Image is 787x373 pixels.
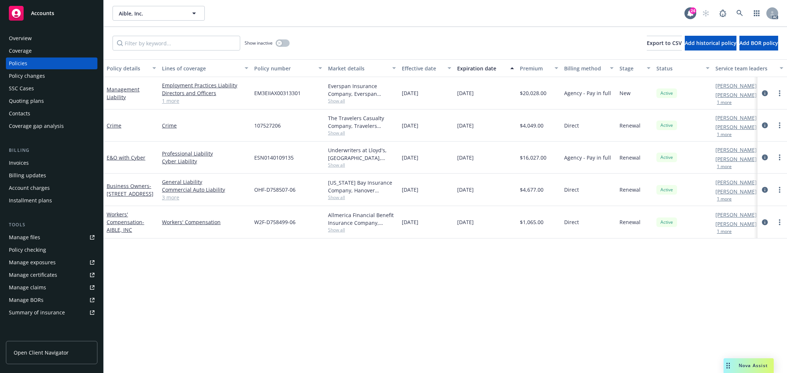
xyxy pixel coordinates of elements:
[9,108,30,119] div: Contacts
[715,82,757,90] a: [PERSON_NAME]
[619,154,641,161] span: Renewal
[520,89,546,97] span: $20,028.00
[6,294,97,306] a: Manage BORs
[159,59,251,77] button: Lines of coverage
[659,90,674,97] span: Active
[715,114,757,122] a: [PERSON_NAME]
[9,70,45,82] div: Policy changes
[6,157,97,169] a: Invoices
[6,70,97,82] a: Policy changes
[457,186,474,194] span: [DATE]
[617,59,653,77] button: Stage
[254,122,281,129] span: 107527206
[6,231,97,243] a: Manage files
[749,6,764,21] a: Switch app
[328,227,396,233] span: Show all
[739,36,778,50] button: Add BOR policy
[6,221,97,229] div: Tools
[107,86,139,101] a: Management Liability
[715,211,757,219] a: [PERSON_NAME]
[328,146,396,162] div: Underwriters at Lloyd's, [GEOGRAPHIC_DATA], [PERSON_NAME] of London, CRC Group
[162,218,248,226] a: Workers' Compensation
[328,130,396,136] span: Show all
[254,89,301,97] span: EM3EIIAX00313301
[715,178,757,186] a: [PERSON_NAME]
[712,59,786,77] button: Service team leaders
[647,36,682,50] button: Export to CSV
[760,185,769,194] a: circleInformation
[254,65,314,72] div: Policy number
[162,178,248,186] a: General Liability
[162,194,248,201] a: 3 more
[520,122,543,129] span: $4,049.00
[6,195,97,206] a: Installment plans
[162,150,248,157] a: Professional Liability
[107,122,121,129] a: Crime
[715,188,757,195] a: [PERSON_NAME]
[457,154,474,161] span: [DATE]
[107,182,153,197] a: Business Owners
[659,154,674,161] span: Active
[9,307,65,318] div: Summary of insurance
[564,89,611,97] span: Agency - Pay in full
[328,211,396,227] div: Allmerica Financial Benefit Insurance Company, Hanover Insurance Group
[685,39,736,46] span: Add historical policy
[6,95,97,107] a: Quoting plans
[564,218,579,226] span: Direct
[6,57,97,69] a: Policies
[402,65,443,72] div: Effective date
[162,122,248,129] a: Crime
[402,218,418,226] span: [DATE]
[659,186,674,193] span: Active
[6,147,97,154] div: Billing
[328,65,388,72] div: Market details
[402,89,418,97] span: [DATE]
[724,358,774,373] button: Nova Assist
[328,82,396,98] div: Everspan Insurance Company, Everspan Insurance Company, CRC Group
[739,362,768,369] span: Nova Assist
[107,65,148,72] div: Policy details
[254,218,296,226] span: W2F-D758499-06
[104,59,159,77] button: Policy details
[760,89,769,98] a: circleInformation
[9,57,27,69] div: Policies
[251,59,325,77] button: Policy number
[619,89,631,97] span: New
[659,219,674,226] span: Active
[564,122,579,129] span: Direct
[690,7,696,14] div: 24
[715,123,757,131] a: [PERSON_NAME]
[717,164,732,169] button: 1 more
[6,108,97,119] a: Contacts
[402,186,418,194] span: [DATE]
[9,95,44,107] div: Quoting plans
[739,39,778,46] span: Add BOR policy
[698,6,713,21] a: Start snowing
[760,121,769,130] a: circleInformation
[9,32,32,44] div: Overview
[457,122,474,129] span: [DATE]
[724,358,733,373] div: Drag to move
[6,120,97,132] a: Coverage gap analysis
[119,10,183,17] span: Aible, Inc.
[564,186,579,194] span: Direct
[685,36,736,50] button: Add historical policy
[254,186,296,194] span: OHF-D758507-06
[9,195,52,206] div: Installment plans
[6,333,97,341] div: Analytics hub
[6,257,97,268] span: Manage exposures
[715,6,730,21] a: Report a Bug
[113,36,240,50] input: Filter by keyword...
[328,194,396,201] span: Show all
[6,269,97,281] a: Manage certificates
[564,65,605,72] div: Billing method
[107,182,153,197] span: - [STREET_ADDRESS]
[520,186,543,194] span: $4,677.00
[6,182,97,194] a: Account charges
[715,146,757,154] a: [PERSON_NAME]
[9,120,64,132] div: Coverage gap analysis
[715,65,775,72] div: Service team leaders
[732,6,747,21] a: Search
[520,65,550,72] div: Premium
[6,83,97,94] a: SSC Cases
